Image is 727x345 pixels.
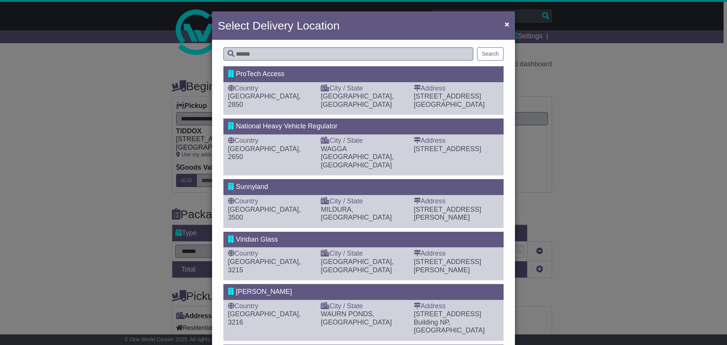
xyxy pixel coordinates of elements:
[321,206,392,222] span: MILDURA, [GEOGRAPHIC_DATA]
[321,310,392,326] span: WAURN PONDS, [GEOGRAPHIC_DATA]
[321,197,406,206] div: City / State
[414,250,499,258] div: Address
[321,137,406,145] div: City / State
[228,197,313,206] div: Country
[321,84,406,93] div: City / State
[236,122,337,130] span: National Heavy Vehicle Regulator
[236,288,292,295] span: [PERSON_NAME]
[414,145,481,153] span: [STREET_ADDRESS]
[228,145,301,161] span: [GEOGRAPHIC_DATA], 2650
[414,92,481,100] span: [STREET_ADDRESS]
[414,258,481,274] span: [STREET_ADDRESS][PERSON_NAME]
[321,145,393,169] span: WAGGA [GEOGRAPHIC_DATA], [GEOGRAPHIC_DATA]
[505,20,509,28] span: ×
[414,310,481,318] span: [STREET_ADDRESS]
[228,258,301,274] span: [GEOGRAPHIC_DATA], 3215
[414,206,481,222] span: [STREET_ADDRESS][PERSON_NAME]
[414,137,499,145] div: Address
[236,70,284,78] span: ProTech Access
[321,258,393,274] span: [GEOGRAPHIC_DATA], [GEOGRAPHIC_DATA]
[501,16,513,32] button: Close
[218,17,340,34] h4: Select Delivery Location
[228,250,313,258] div: Country
[321,250,406,258] div: City / State
[414,84,499,93] div: Address
[477,47,504,61] button: Search
[414,302,499,311] div: Address
[321,302,406,311] div: City / State
[321,92,393,108] span: [GEOGRAPHIC_DATA], [GEOGRAPHIC_DATA]
[228,92,301,108] span: [GEOGRAPHIC_DATA], 2850
[228,310,301,326] span: [GEOGRAPHIC_DATA], 3216
[414,101,485,108] span: [GEOGRAPHIC_DATA]
[228,137,313,145] div: Country
[414,318,485,334] span: Building NP, [GEOGRAPHIC_DATA]
[236,236,278,243] span: Viridian Glass
[414,197,499,206] div: Address
[228,206,301,222] span: [GEOGRAPHIC_DATA], 3500
[236,183,268,190] span: Sunnyland
[228,302,313,311] div: Country
[228,84,313,93] div: Country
